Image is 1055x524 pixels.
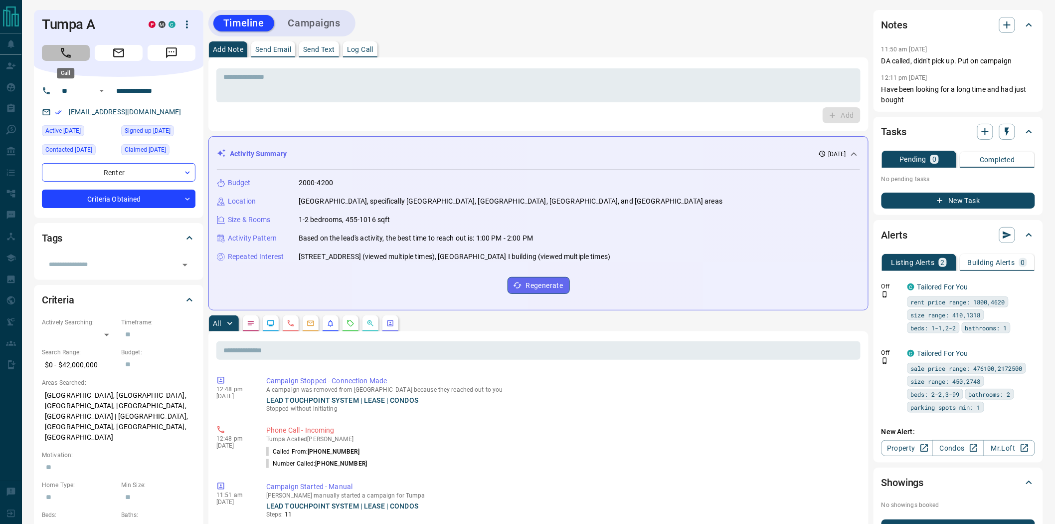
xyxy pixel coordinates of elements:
div: condos.ca [907,283,914,290]
h2: Alerts [881,227,907,243]
div: property.ca [149,21,156,28]
p: Timeframe: [121,318,195,327]
p: 0 [1021,259,1025,266]
div: Tags [42,226,195,250]
div: Fri Aug 01 2025 [42,125,116,139]
p: Off [881,282,901,291]
p: Location [228,196,256,207]
span: Active [DATE] [45,126,81,136]
p: 2000-4200 [299,178,333,188]
p: 11:50 am [DATE] [881,46,927,53]
p: 12:48 pm [216,435,251,442]
p: Stopped without initiating [266,404,857,413]
div: Notes [881,13,1035,37]
p: Pending [899,156,926,163]
p: DA called, didn't pick up. Put on campaign [881,56,1035,66]
a: [EMAIL_ADDRESS][DOMAIN_NAME] [69,108,181,116]
p: 12:11 pm [DATE] [881,74,927,81]
span: Claimed [DATE] [125,145,166,155]
span: Contacted [DATE] [45,145,92,155]
p: [DATE] [216,442,251,449]
p: Home Type: [42,481,116,490]
svg: Email Verified [55,109,62,116]
p: [STREET_ADDRESS] (viewed multiple times), [GEOGRAPHIC_DATA] Ⅰ building (viewed multiple times) [299,252,610,262]
p: [GEOGRAPHIC_DATA], specifically [GEOGRAPHIC_DATA], [GEOGRAPHIC_DATA], [GEOGRAPHIC_DATA], and [GEO... [299,196,722,207]
p: [DATE] [216,499,251,506]
button: Regenerate [508,277,570,294]
h2: Tags [42,230,62,246]
svg: Push Notification Only [881,357,888,364]
p: Building Alerts [968,259,1015,266]
p: 1-2 bedrooms, 455-1016 sqft [299,215,390,225]
p: No showings booked [881,501,1035,510]
span: size range: 450,2748 [911,376,981,386]
p: 11:51 am [216,492,251,499]
p: Tumpa A called [PERSON_NAME] [266,436,857,443]
svg: Listing Alerts [327,319,335,327]
button: Campaigns [278,15,351,31]
p: 0 [932,156,936,163]
p: A campaign was removed from [GEOGRAPHIC_DATA] because they reached out to you [266,386,857,393]
p: Number Called: [266,459,367,468]
div: Alerts [881,223,1035,247]
svg: Agent Actions [386,319,394,327]
p: Called From: [266,447,359,456]
a: Tailored For You [917,349,968,357]
span: [PHONE_NUMBER] [308,448,359,455]
span: size range: 410,1318 [911,310,981,320]
p: 12:48 pm [216,386,251,393]
div: Sun Jun 14 2020 [121,125,195,139]
h2: Criteria [42,292,74,308]
p: Activity Summary [230,149,287,159]
h1: Tumpa A [42,16,134,32]
p: Beds: [42,511,116,520]
div: Tasks [881,120,1035,144]
span: [PHONE_NUMBER] [316,460,367,467]
svg: Push Notification Only [881,291,888,298]
p: Send Text [303,46,335,53]
h2: Showings [881,475,924,491]
div: Call [57,68,74,78]
a: Tailored For You [917,283,968,291]
h2: Notes [881,17,907,33]
button: Open [178,258,192,272]
p: Search Range: [42,348,116,357]
p: Send Email [255,46,291,53]
span: bathrooms: 1 [965,323,1007,333]
button: Timeline [213,15,274,31]
svg: Lead Browsing Activity [267,319,275,327]
p: Off [881,348,901,357]
div: Activity Summary[DATE] [217,145,860,163]
p: Steps: [266,510,857,519]
p: Add Note [213,46,243,53]
p: Budget [228,178,251,188]
p: 2 [941,259,945,266]
span: beds: 1-1,2-2 [911,323,956,333]
p: Listing Alerts [891,259,935,266]
span: sale price range: 476100,2172500 [911,363,1023,373]
p: Based on the lead's activity, the best time to reach out is: 1:00 PM - 2:00 PM [299,233,533,244]
a: Mr.Loft [984,440,1035,456]
div: Sun Jun 14 2020 [121,144,195,158]
svg: Emails [307,319,315,327]
p: Completed [980,156,1015,163]
p: Repeated Interest [228,252,284,262]
p: Campaign Stopped - Connection Made [266,376,857,386]
p: All [213,320,221,327]
p: Log Call [347,46,373,53]
span: rent price range: 1800,4620 [911,297,1005,307]
button: Open [96,85,108,97]
div: Renter [42,163,195,182]
span: parking spots min: 1 [911,402,981,412]
svg: Notes [247,319,255,327]
a: LEAD TOUCHPOINT SYSTEM | LEASE | CONDOS [266,502,418,510]
p: New Alert: [881,427,1035,437]
p: Campaign Started - Manual [266,482,857,492]
a: Condos [932,440,984,456]
div: Criteria Obtained [42,190,195,208]
span: 11 [285,511,292,518]
p: Areas Searched: [42,378,195,387]
div: Showings [881,471,1035,495]
p: [GEOGRAPHIC_DATA], [GEOGRAPHIC_DATA], [GEOGRAPHIC_DATA], [GEOGRAPHIC_DATA], [GEOGRAPHIC_DATA] | [... [42,387,195,446]
svg: Calls [287,319,295,327]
